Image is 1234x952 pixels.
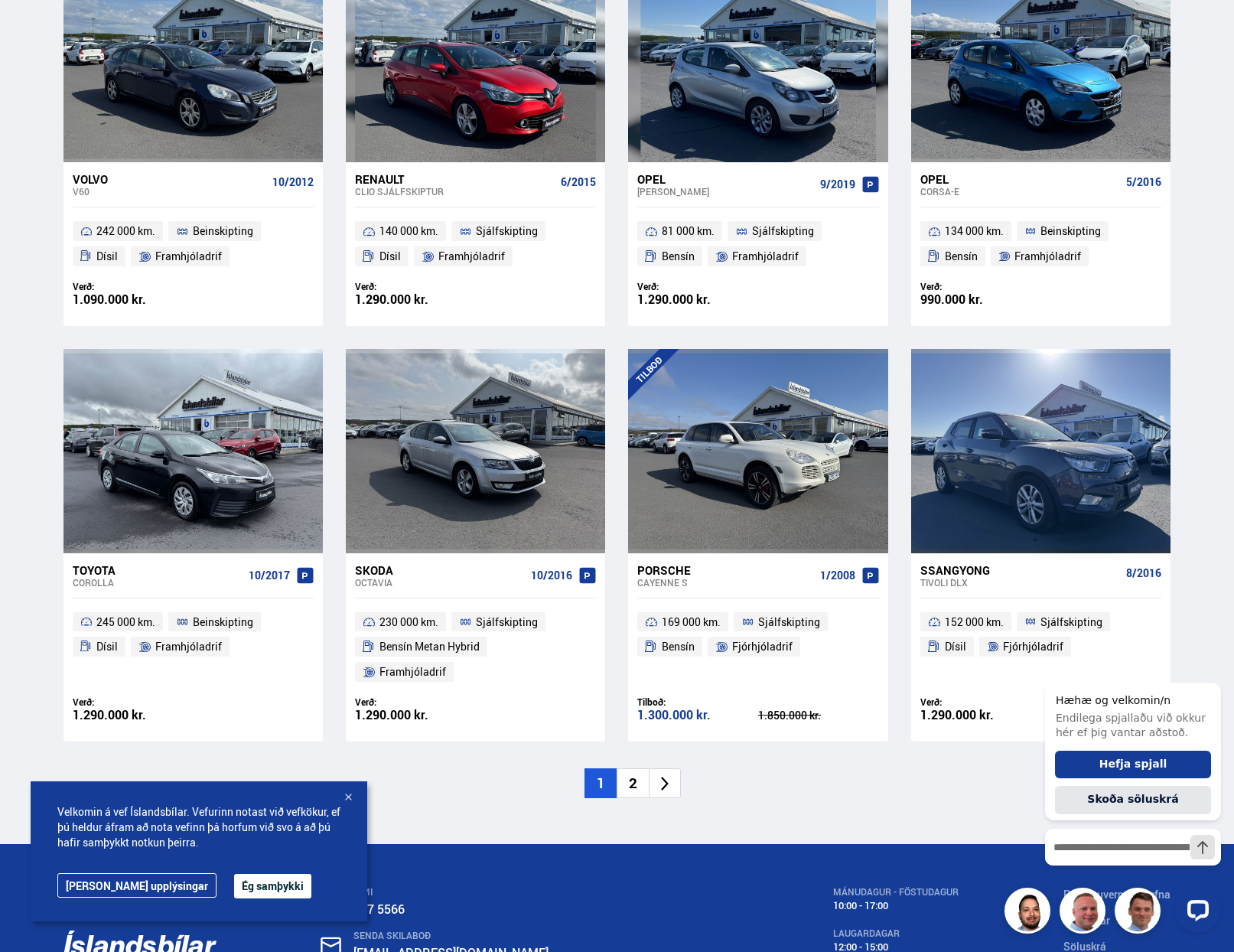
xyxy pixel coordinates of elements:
div: 1.850.000 kr. [758,710,879,721]
a: 537 5566 [353,901,405,918]
span: Velkomin á vef Íslandsbílar. Vefurinn notast við vefkökur, ef þú heldur áfram að nota vefinn þá h... [57,804,340,850]
span: Dísil [945,637,966,656]
div: Clio SJÁLFSKIPTUR [355,186,555,197]
span: Beinskipting [193,613,253,631]
span: 6/2015 [561,176,596,188]
span: Sjálfskipting [1040,613,1102,631]
div: 1.290.000 kr. [355,293,476,306]
span: 169 000 km. [662,613,721,631]
a: [PERSON_NAME] upplýsingar [57,873,217,898]
span: Framhjóladrif [155,637,222,656]
a: Porsche Cayenne S 1/2008 169 000 km. Sjálfskipting Bensín Fjórhjóladrif Tilboð: 1.300.000 kr. 1.8... [628,553,887,742]
span: 140 000 km. [379,222,438,240]
iframe: LiveChat chat widget [1033,654,1227,945]
span: 5/2016 [1126,176,1161,188]
span: Fjórhjóladrif [1003,637,1063,656]
span: Framhjóladrif [732,247,799,266]
img: nhp88E3Fdnt1Opn2.png [1007,890,1053,936]
div: Corolla [73,577,243,588]
a: Renault Clio SJÁLFSKIPTUR 6/2015 140 000 km. Sjálfskipting Dísil Framhjóladrif Verð: 1.290.000 kr. [346,162,605,326]
span: Beinskipting [1040,222,1101,240]
div: LAUGARDAGAR [833,928,959,939]
div: Verð: [355,696,476,708]
div: Octavia [355,577,525,588]
div: 1.290.000 kr. [920,709,1041,722]
div: V60 [73,186,266,197]
div: Renault [355,172,555,186]
span: 245 000 km. [96,613,155,631]
span: Bensín [945,247,978,266]
div: Verð: [73,696,194,708]
span: 152 000 km. [945,613,1004,631]
div: SENDA SKILABOÐ [353,931,728,941]
span: Dísil [379,247,401,266]
span: Fjórhjóladrif [732,637,793,656]
div: Opel [920,172,1120,186]
a: Opel [PERSON_NAME] 9/2019 81 000 km. Sjálfskipting Bensín Framhjóladrif Verð: 1.290.000 kr. [628,162,887,326]
span: Framhjóladrif [1014,247,1081,266]
div: 1.290.000 kr. [355,709,476,722]
span: Sjálfskipting [752,222,814,240]
span: Dísil [96,637,118,656]
span: Framhjóladrif [379,663,446,681]
div: 10:00 - 17:00 [833,900,959,911]
div: SÍMI [353,887,728,898]
span: 10/2016 [531,569,572,582]
div: Ssangyong [920,563,1120,577]
div: 1.290.000 kr. [73,709,194,722]
span: Dísil [96,247,118,266]
button: Ég samþykki [234,874,311,898]
div: Verð: [920,696,1041,708]
span: Sjálfskipting [758,613,820,631]
a: Opel Corsa-e 5/2016 134 000 km. Beinskipting Bensín Framhjóladrif Verð: 990.000 kr. [911,162,1171,326]
a: Skoda Octavia 10/2016 230 000 km. Sjálfskipting Bensín Metan Hybrid Framhjóladrif Verð: 1.290.000... [346,553,605,742]
span: 9/2019 [820,178,855,191]
span: 1/2008 [820,569,855,582]
span: 242 000 km. [96,222,155,240]
div: 1.300.000 kr. [637,709,758,722]
span: 134 000 km. [945,222,1004,240]
li: 1 [584,768,617,798]
span: 10/2012 [272,176,314,188]
div: Tivoli DLX [920,577,1120,588]
span: Sjálfskipting [476,613,538,631]
span: Bensín [662,637,695,656]
div: Verð: [637,281,758,292]
div: Tilboð: [637,696,758,708]
span: 230 000 km. [379,613,438,631]
a: Volvo V60 10/2012 242 000 km. Beinskipting Dísil Framhjóladrif Verð: 1.090.000 kr. [63,162,323,326]
span: 8/2016 [1126,567,1161,579]
span: Bensín [662,247,695,266]
li: 2 [617,768,649,798]
div: 1.090.000 kr. [73,293,194,306]
div: 990.000 kr. [920,293,1041,306]
div: Corsa-e [920,186,1120,197]
span: Beinskipting [193,222,253,240]
div: [PERSON_NAME] [637,186,813,197]
div: Cayenne S [637,577,813,588]
div: Opel [637,172,813,186]
div: Skoda [355,563,525,577]
div: MÁNUDAGUR - FÖSTUDAGUR [833,887,959,898]
span: Sjálfskipting [476,222,538,240]
a: Ssangyong Tivoli DLX 8/2016 152 000 km. Sjálfskipting Dísil Fjórhjóladrif Verð: 1.290.000 kr. [911,553,1171,742]
span: Framhjóladrif [155,247,222,266]
div: Porsche [637,563,813,577]
div: Volvo [73,172,266,186]
span: 81 000 km. [662,222,715,240]
div: Verð: [355,281,476,292]
div: Verð: [920,281,1041,292]
span: 10/2017 [249,569,290,582]
div: 1.290.000 kr. [637,293,758,306]
span: Framhjóladrif [438,247,505,266]
div: Toyota [73,563,243,577]
a: Toyota Corolla 10/2017 245 000 km. Beinskipting Dísil Framhjóladrif Verð: 1.290.000 kr. [63,553,323,742]
div: Verð: [73,281,194,292]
